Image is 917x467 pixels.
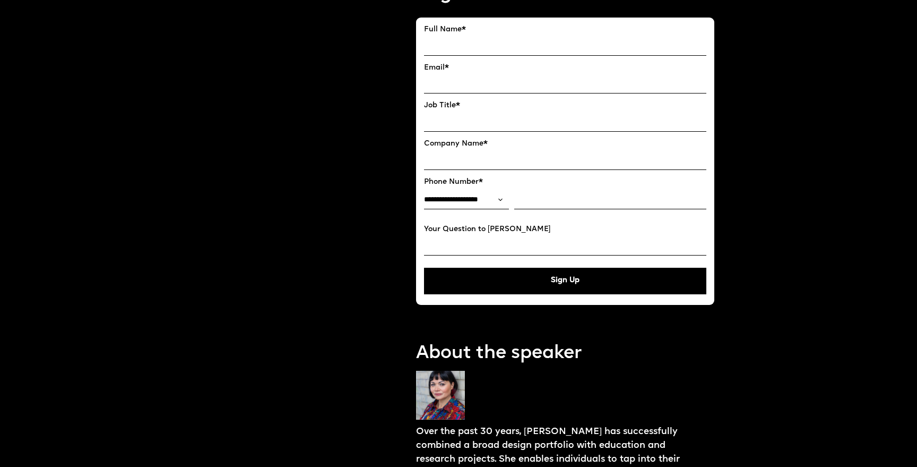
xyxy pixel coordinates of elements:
label: Full Name [424,26,706,35]
label: Phone Number [424,178,706,187]
label: Job Title [424,101,706,111]
button: Sign Up [424,268,706,294]
label: Company Name [424,140,706,149]
label: Email [424,64,706,73]
label: Your Question to [PERSON_NAME] [424,225,706,234]
p: About the speaker [416,341,714,367]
